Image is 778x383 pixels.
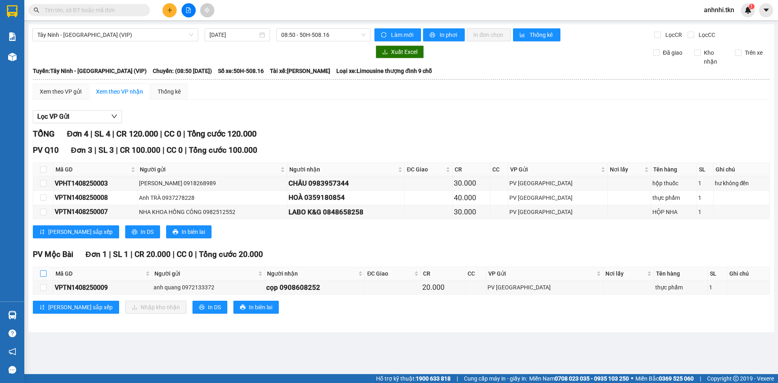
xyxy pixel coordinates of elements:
[430,32,436,39] span: printer
[187,129,256,139] span: Tổng cước 120.000
[423,28,465,41] button: printerIn phơi
[33,129,55,139] span: TỔNG
[140,165,279,174] span: Người gửi
[158,87,181,96] div: Thống kê
[200,3,214,17] button: aim
[698,179,712,188] div: 1
[76,20,339,30] li: [STREET_ADDRESS][PERSON_NAME]. [GEOGRAPHIC_DATA], Tỉnh [GEOGRAPHIC_DATA]
[48,227,113,236] span: [PERSON_NAME] sắp xếp
[173,229,178,235] span: printer
[8,53,17,61] img: warehouse-icon
[33,250,73,259] span: PV Mộc Bài
[695,30,716,39] span: Lọc CC
[112,129,114,139] span: |
[55,193,136,203] div: VPTN1408250008
[374,28,421,41] button: syncLàm mới
[655,283,706,292] div: thực phẩm
[750,4,753,9] span: 1
[530,30,554,39] span: Thống kê
[509,193,606,202] div: PV [GEOGRAPHIC_DATA]
[162,3,177,17] button: plus
[55,207,136,217] div: VPTN1408250007
[697,163,714,176] th: SL
[281,29,365,41] span: 08:50 - 50H-508.16
[266,282,364,293] div: cọp 0908608252
[422,282,464,293] div: 20.000
[635,374,694,383] span: Miền Bắc
[486,280,603,295] td: PV Tây Ninh
[177,250,193,259] span: CC 0
[701,48,729,66] span: Kho nhận
[120,145,160,155] span: CR 100.000
[240,304,246,311] span: printer
[166,225,212,238] button: printerIn biên lai
[139,179,286,188] div: [PERSON_NAME] 0918268989
[529,374,629,383] span: Miền Nam
[652,179,695,188] div: hộp thuốc
[116,145,118,155] span: |
[98,145,114,155] span: SL 3
[289,207,403,218] div: LABO K&G 0848658258
[715,179,768,188] div: hư không đền
[111,113,118,120] span: down
[382,49,388,56] span: download
[67,129,88,139] span: Đơn 4
[53,191,138,205] td: VPTN1408250008
[204,7,210,13] span: aim
[555,375,629,382] strong: 0708 023 035 - 0935 103 250
[267,269,357,278] span: Người nhận
[53,205,138,219] td: VPTN1408250007
[289,192,403,203] div: HOÀ 0359180854
[33,301,119,314] button: sort-ascending[PERSON_NAME] sắp xếp
[141,227,154,236] span: In DS
[85,250,107,259] span: Đơn 1
[487,283,601,292] div: PV [GEOGRAPHIC_DATA]
[454,178,489,189] div: 30.000
[700,374,701,383] span: |
[454,206,489,218] div: 30.000
[153,66,212,75] span: Chuyến: (08:50 [DATE])
[71,145,92,155] span: Đơn 3
[208,303,221,312] span: In DS
[466,267,486,280] th: CC
[39,304,45,311] span: sort-ascending
[135,250,171,259] span: CR 20.000
[391,30,415,39] span: Làm mới
[182,227,205,236] span: In biên lai
[733,376,739,381] span: copyright
[76,30,339,40] li: Hotline: 1900 8153
[289,165,396,174] span: Người nhận
[744,6,752,14] img: icon-new-feature
[698,193,712,202] div: 1
[154,269,256,278] span: Người gửi
[164,129,181,139] span: CC 0
[37,111,69,122] span: Lọc VP Gửi
[249,303,272,312] span: In biên lai
[367,269,413,278] span: ĐC Giao
[167,7,173,13] span: plus
[416,375,451,382] strong: 1900 633 818
[749,4,754,9] sup: 1
[195,250,197,259] span: |
[10,10,51,51] img: logo.jpg
[33,145,59,155] span: PV Q10
[94,145,96,155] span: |
[185,145,187,155] span: |
[270,66,330,75] span: Tài xế: [PERSON_NAME]
[727,267,769,280] th: Ghi chú
[53,280,152,295] td: VPTN1408250009
[160,129,162,139] span: |
[186,7,191,13] span: file-add
[90,129,92,139] span: |
[467,28,511,41] button: In đơn chọn
[391,47,417,56] span: Xuất Excel
[659,375,694,382] strong: 0369 525 060
[508,205,608,219] td: PV Tây Ninh
[407,165,444,174] span: ĐC Giao
[48,303,113,312] span: [PERSON_NAME] sắp xếp
[440,30,458,39] span: In phơi
[192,301,227,314] button: printerIn DS
[132,229,137,235] span: printer
[56,269,144,278] span: Mã GD
[510,165,599,174] span: VP Gửi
